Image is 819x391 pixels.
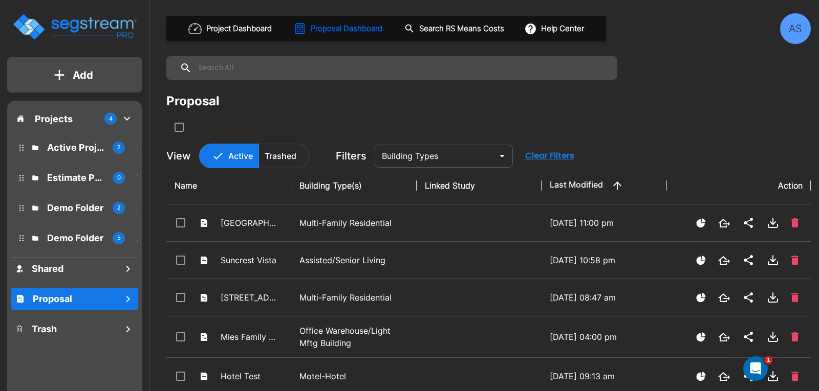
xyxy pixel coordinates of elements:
[550,331,658,343] p: [DATE] 04:00 pm
[521,146,578,166] button: Clear Filters
[32,322,57,336] h1: Trash
[35,112,73,126] p: Projects
[764,356,772,364] span: 1
[192,56,612,80] input: Search All
[763,327,783,347] button: Download
[47,171,104,185] p: Estimate Property
[199,144,259,168] button: Active
[419,23,504,35] h1: Search RS Means Costs
[221,291,277,304] p: [STREET_ADDRESS][PERSON_NAME]
[206,23,272,35] h1: Project Dashboard
[550,291,658,304] p: [DATE] 08:47 am
[738,287,759,308] button: Share
[738,250,759,270] button: Share
[166,92,220,110] div: Proposal
[221,370,277,382] p: Hotel Test
[714,289,734,306] button: Open New Tab
[290,18,388,39] button: Proposal Dashboard
[763,287,783,308] button: Download
[714,215,734,232] button: Open New Tab
[47,231,104,245] p: Demo Folder
[299,291,408,304] p: Multi-Family Residential
[522,19,588,38] button: Help Center
[117,143,121,152] p: 2
[221,331,277,343] p: Mies Family Foods
[787,367,803,385] button: Delete
[787,214,803,232] button: Delete
[32,262,63,275] h1: Shared
[780,13,811,44] div: AS
[221,217,277,229] p: [GEOGRAPHIC_DATA] Apartments
[787,328,803,346] button: Delete
[169,117,189,137] button: SelectAll
[714,252,734,269] button: Open New Tab
[299,217,408,229] p: Multi-Family Residential
[12,12,137,41] img: Logo
[787,251,803,269] button: Delete
[550,254,658,266] p: [DATE] 10:58 pm
[47,141,104,154] p: Active Projects
[738,213,759,233] button: Share
[714,368,734,385] button: Open New Tab
[109,114,113,123] p: 4
[550,217,658,229] p: [DATE] 11:00 pm
[47,201,104,215] p: Demo Folder
[228,150,253,162] p: Active
[743,356,768,381] iframe: Intercom live chat
[258,144,309,168] button: Trashed
[714,329,734,346] button: Open New Tab
[542,167,666,204] th: Last Modified
[184,17,277,40] button: Project Dashboard
[117,234,121,242] p: 5
[221,254,277,266] p: Suncrest Vista
[299,370,408,382] p: Motel-Hotel
[299,325,408,349] p: Office Warehouse/Light Mftg Building
[738,366,759,386] button: Share
[692,289,710,307] button: Show Proposal Tiers
[73,67,93,83] p: Add
[117,173,121,182] p: 0
[763,366,783,386] button: Download
[311,23,382,35] h1: Proposal Dashboard
[692,367,710,385] button: Show Proposal Tiers
[738,327,759,347] button: Share
[692,251,710,269] button: Show Proposal Tiers
[763,213,783,233] button: Download
[495,149,509,163] button: Open
[667,167,811,204] th: Action
[692,328,710,346] button: Show Proposal Tiers
[692,214,710,232] button: Show Proposal Tiers
[117,203,121,212] p: 2
[291,167,416,204] th: Building Type(s)
[199,144,309,168] div: Platform
[7,60,142,90] button: Add
[400,19,510,39] button: Search RS Means Costs
[763,250,783,270] button: Download
[378,149,493,163] input: Building Types
[336,148,367,164] p: Filters
[417,167,542,204] th: Linked Study
[550,370,658,382] p: [DATE] 09:13 am
[175,179,283,192] div: Name
[33,292,72,306] h1: Proposal
[787,289,803,306] button: Delete
[299,254,408,266] p: Assisted/Senior Living
[265,150,296,162] p: Trashed
[166,148,191,164] p: View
